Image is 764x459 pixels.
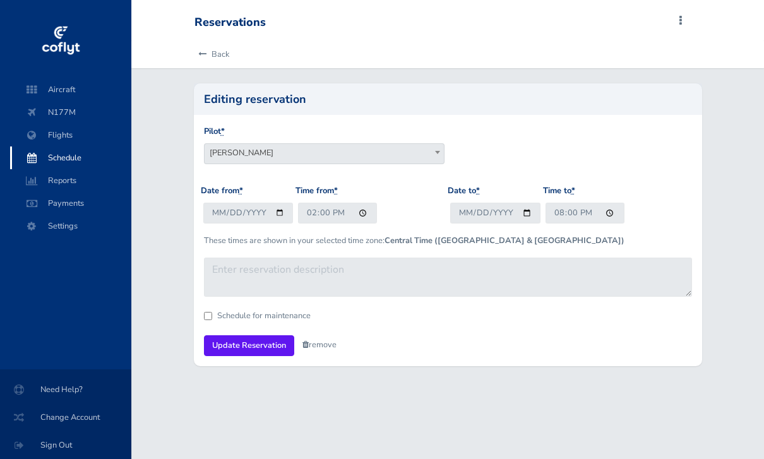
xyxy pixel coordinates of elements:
span: Settings [23,215,119,237]
label: Date to [448,184,480,198]
a: Back [194,40,229,68]
label: Time to [543,184,575,198]
abbr: required [334,185,338,196]
span: Duffy Cooper [205,144,445,162]
abbr: required [571,185,575,196]
span: Aircraft [23,78,119,101]
span: Duffy Cooper [204,143,445,164]
b: Central Time ([GEOGRAPHIC_DATA] & [GEOGRAPHIC_DATA]) [385,235,624,246]
label: Schedule for maintenance [217,312,311,320]
span: Schedule [23,146,119,169]
label: Pilot [204,125,225,138]
abbr: required [221,126,225,137]
label: Date from [201,184,243,198]
abbr: required [476,185,480,196]
a: remove [302,339,337,350]
label: Time from [295,184,338,198]
span: Change Account [15,406,116,429]
span: N177M [23,101,119,124]
input: Update Reservation [204,335,294,356]
span: Need Help? [15,378,116,401]
span: Sign Out [15,434,116,456]
div: Reservations [194,16,266,30]
span: Reports [23,169,119,192]
span: Payments [23,192,119,215]
img: coflyt logo [40,22,81,60]
p: These times are shown in your selected time zone: [204,234,692,247]
abbr: required [239,185,243,196]
h2: Editing reservation [204,93,692,105]
span: Flights [23,124,119,146]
